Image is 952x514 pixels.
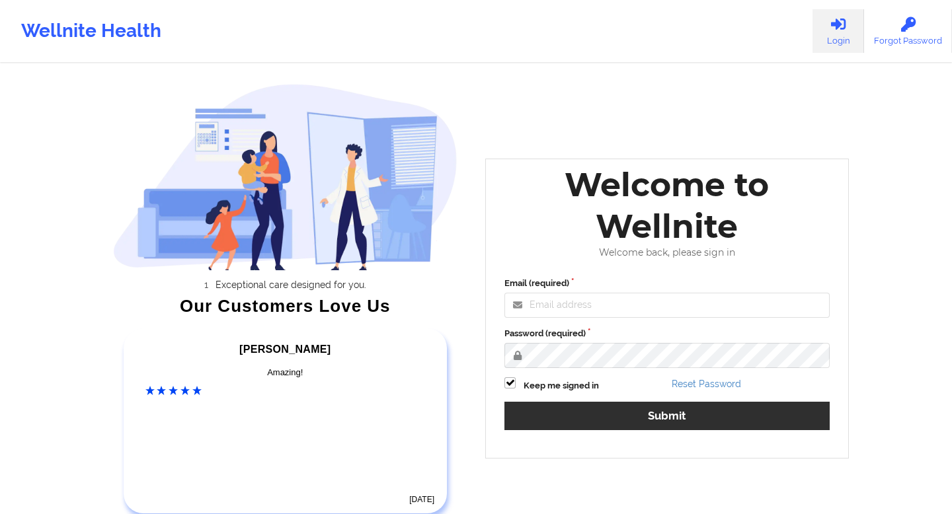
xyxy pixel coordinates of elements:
[409,495,434,504] time: [DATE]
[672,379,741,389] a: Reset Password
[864,9,952,53] a: Forgot Password
[504,327,830,340] label: Password (required)
[113,83,458,270] img: wellnite-auth-hero_200.c722682e.png
[495,247,839,258] div: Welcome back, please sign in
[239,344,331,355] span: [PERSON_NAME]
[113,299,458,312] div: Our Customers Love Us
[495,164,839,247] div: Welcome to Wellnite
[145,366,426,379] div: Amazing!
[504,402,830,430] button: Submit
[504,277,830,290] label: Email (required)
[813,9,864,53] a: Login
[504,293,830,318] input: Email address
[124,279,457,290] li: Exceptional care designed for you.
[524,379,599,392] label: Keep me signed in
